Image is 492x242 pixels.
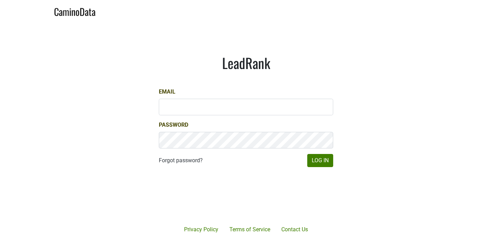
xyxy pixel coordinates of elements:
h1: LeadRank [159,55,333,71]
a: Privacy Policy [179,223,224,236]
a: Terms of Service [224,223,276,236]
a: Contact Us [276,223,313,236]
a: Forgot password? [159,156,203,165]
button: Log In [307,154,333,167]
label: Email [159,88,175,96]
label: Password [159,121,188,129]
a: CaminoData [54,3,95,19]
